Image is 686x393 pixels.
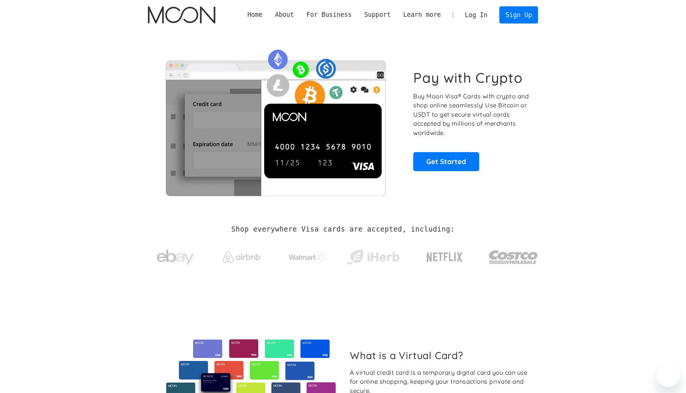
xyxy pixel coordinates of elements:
[426,248,463,267] img: Netflix
[148,6,215,23] a: home
[459,7,494,23] a: Log In
[413,92,530,138] p: Buy Moon Visa® Cards with crypto and shop online seamlessly! Use Bitcoin or USDT to get secure vi...
[289,253,326,262] img: Walmart
[275,10,294,19] div: About
[241,10,269,19] a: Home
[413,69,523,86] h1: Pay with Crypto
[279,245,335,265] a: Walmart
[403,10,441,19] div: Learn more
[231,225,455,233] h2: Shop everywhere Visa cards are accepted, including:
[411,240,478,270] a: Netflix
[157,246,194,269] img: ebay
[358,10,397,19] div: Support
[350,349,532,361] h2: What is a Virtual Card?
[345,240,401,271] a: iHerb
[300,10,358,19] div: For Business
[397,10,447,19] div: Learn more
[148,238,203,273] a: ebay
[364,10,391,19] div: Support
[345,248,401,267] img: iHerb
[306,10,351,19] div: For Business
[214,244,269,267] a: Airbnb
[223,251,260,263] img: Airbnb
[656,363,680,387] iframe: Button to launch messaging window
[499,6,538,23] a: Sign Up
[148,44,403,196] img: Moon Cards let you spend your crypto anywhere Visa is accepted.
[148,6,215,23] img: Moon Logo
[413,152,479,171] a: Get Started
[269,10,300,19] div: About
[489,236,538,275] a: Costco
[489,243,538,271] img: Costco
